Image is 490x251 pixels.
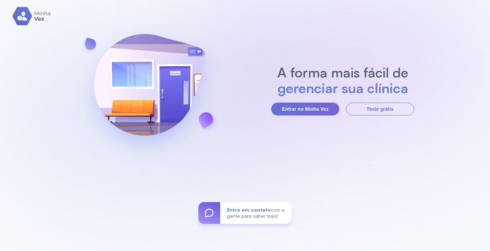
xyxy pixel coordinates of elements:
[274,65,412,80] h2: A forma mais fácil de
[274,80,412,96] h2: gerenciar sua clínica
[76,16,223,164] img: banner-login.svg
[198,202,292,224] a: Entre em contatocom a gente para saber mais!
[220,202,292,224] div: com a gente para saber mais!
[12,7,51,25] img: logo.svg
[271,103,339,115] button: Entrar no Minha Vez
[346,103,414,115] button: Teste grátis
[227,207,271,213] span: Entre em contato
